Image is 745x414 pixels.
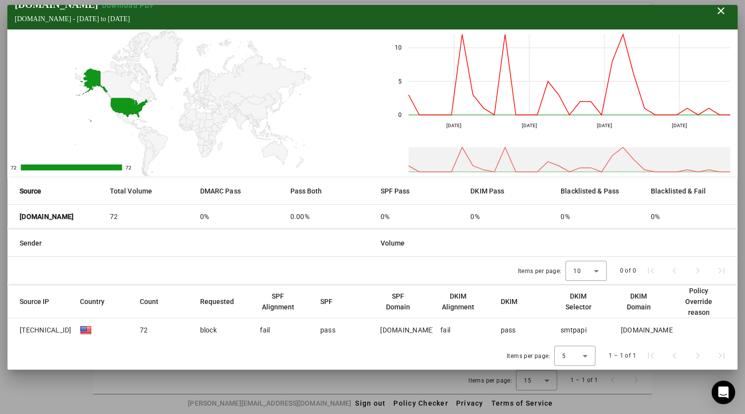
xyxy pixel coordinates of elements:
[562,353,566,359] span: 5
[553,177,643,205] mat-header-cell: Blacklisted & Pass
[446,123,462,128] text: [DATE]
[573,268,581,275] span: 10
[102,177,192,205] mat-header-cell: Total Volume
[80,296,104,307] div: Country
[596,123,612,128] text: [DATE]
[132,318,192,342] mat-cell: 72
[620,266,636,276] div: 0 of 0
[521,123,537,128] text: [DATE]
[440,291,476,312] div: DKIM Alignment
[380,291,425,312] div: SPF Domain
[462,177,553,205] mat-header-cell: DKIM Pass
[283,177,373,205] mat-header-cell: Pass Both
[102,205,192,228] mat-cell: 72
[501,296,517,307] div: DKIM
[20,325,72,335] span: [TECHNICAL_ID]
[373,205,463,228] mat-cell: 0%
[373,229,738,257] mat-header-cell: Volume
[462,205,553,228] mat-cell: 0%
[681,285,717,318] div: Policy Override reason
[200,296,243,307] div: Requested
[380,325,434,335] div: [DOMAIN_NAME]
[8,229,373,257] mat-header-cell: Sender
[671,123,687,128] text: [DATE]
[643,177,737,205] mat-header-cell: Blacklisted & Fail
[440,291,485,312] div: DKIM Alignment
[140,296,167,307] div: Count
[192,177,283,205] mat-header-cell: DMARC Pass
[501,325,516,335] div: pass
[712,381,735,404] div: Open Intercom Messenger
[561,291,605,312] div: DKIM Selector
[398,78,402,85] text: 5
[621,291,666,312] div: DKIM Domain
[518,266,562,276] div: Items per page:
[7,29,373,177] svg: A chart.
[395,44,402,51] text: 10
[20,296,49,307] div: Source IP
[320,325,335,335] div: pass
[561,325,587,335] div: smtpapi
[260,291,305,312] div: SPF Alignment
[681,285,725,318] div: Policy Override reason
[433,318,493,342] mat-cell: fail
[20,212,74,221] strong: [DOMAIN_NAME]
[320,296,333,307] div: SPF
[98,0,158,10] button: Download PDF
[501,296,526,307] div: DKIM
[200,296,234,307] div: Requested
[373,177,463,205] mat-header-cell: SPF Pass
[80,296,113,307] div: Country
[621,325,675,335] div: [DOMAIN_NAME]
[140,296,158,307] div: Count
[15,15,158,23] div: [DOMAIN_NAME] - [DATE] to [DATE]
[398,111,402,118] text: 0
[102,1,154,9] span: Download PDF
[380,291,416,312] div: SPF Domain
[561,291,596,312] div: DKIM Selector
[260,291,296,312] div: SPF Alignment
[192,318,253,342] mat-cell: block
[11,165,17,170] text: 72
[643,205,737,228] mat-cell: 0%
[20,296,58,307] div: Source IP
[80,324,92,336] img: blank.gif
[20,186,42,196] strong: Source
[609,351,636,360] div: 1 – 1 of 1
[283,205,373,228] mat-cell: 0.00%
[507,351,550,361] div: Items per page:
[621,291,657,312] div: DKIM Domain
[320,296,341,307] div: SPF
[192,205,283,228] mat-cell: 0%
[553,205,643,228] mat-cell: 0%
[252,318,312,342] mat-cell: fail
[126,165,131,170] text: 72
